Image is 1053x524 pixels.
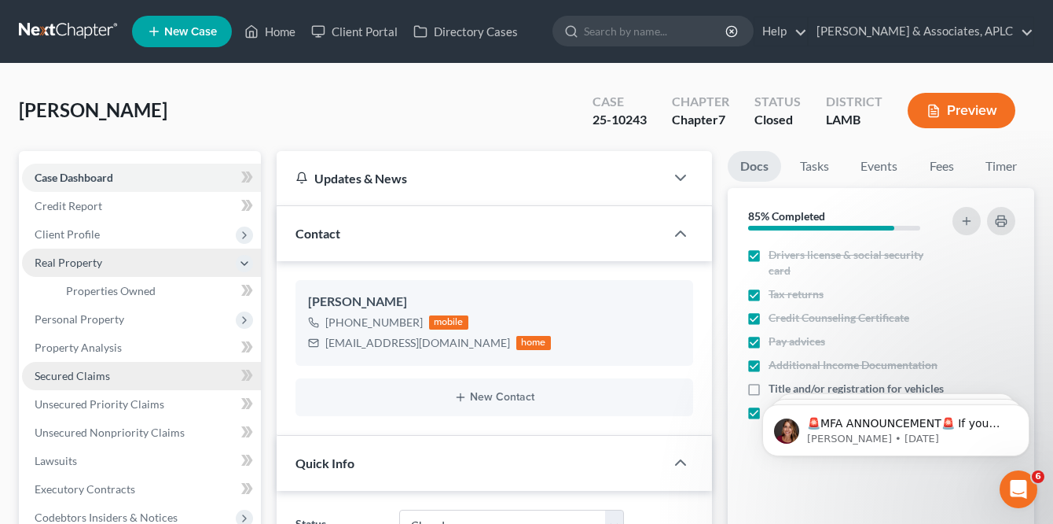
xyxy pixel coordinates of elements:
div: [PERSON_NAME] [308,293,681,312]
span: Unsecured Priority Claims [35,397,164,411]
span: Personal Property [35,312,124,326]
strong: 85% Completed [748,209,825,223]
span: Unsecured Nonpriority Claims [35,426,185,439]
a: Client Portal [303,17,405,46]
div: [PHONE_NUMBER] [325,315,423,330]
span: Real Property [35,256,102,269]
span: Pay advices [769,334,825,349]
a: Docs [728,151,781,182]
iframe: Intercom live chat [1000,470,1037,508]
span: [PERSON_NAME] [19,98,167,121]
button: Preview [908,93,1015,128]
a: Credit Report [22,192,261,220]
span: Executory Contracts [35,482,135,496]
div: [EMAIL_ADDRESS][DOMAIN_NAME] [325,335,510,351]
span: Additional Income Documentation [769,357,937,373]
button: New Contact [308,391,681,404]
span: Property Analysis [35,341,122,354]
a: Fees [916,151,967,182]
a: Timer [973,151,1029,182]
span: Case Dashboard [35,171,113,184]
span: Credit Report [35,199,102,212]
div: Closed [754,111,801,129]
a: Secured Claims [22,362,261,390]
span: 7 [718,112,725,127]
div: 25-10243 [593,111,647,129]
span: Quick Info [295,456,354,470]
span: Credit Counseling Certificate [769,310,909,326]
span: Contact [295,226,340,241]
span: Client Profile [35,227,100,241]
a: Help [754,17,807,46]
div: District [826,93,882,111]
input: Search by name... [584,17,728,46]
a: Home [237,17,303,46]
div: LAMB [826,111,882,129]
a: Tasks [787,151,842,182]
span: Codebtors Insiders & Notices [35,511,178,524]
iframe: Intercom notifications message [739,371,1053,482]
div: mobile [429,316,468,330]
a: Directory Cases [405,17,526,46]
span: New Case [164,26,217,38]
a: Property Analysis [22,334,261,362]
span: Secured Claims [35,369,110,382]
span: Properties Owned [66,284,156,297]
span: Tax returns [769,286,824,302]
a: Properties Owned [53,277,261,305]
div: Status [754,93,801,111]
a: Unsecured Priority Claims [22,390,261,419]
div: Updates & News [295,170,646,186]
a: Executory Contracts [22,475,261,504]
a: [PERSON_NAME] & Associates, APLC [809,17,1033,46]
div: home [516,336,551,350]
a: Case Dashboard [22,164,261,192]
a: Events [848,151,910,182]
span: 6 [1032,470,1044,483]
a: Lawsuits [22,447,261,475]
div: Chapter [672,93,729,111]
div: Chapter [672,111,729,129]
span: Lawsuits [35,454,77,467]
span: Drivers license & social security card [769,247,945,279]
div: Case [593,93,647,111]
a: Unsecured Nonpriority Claims [22,419,261,447]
